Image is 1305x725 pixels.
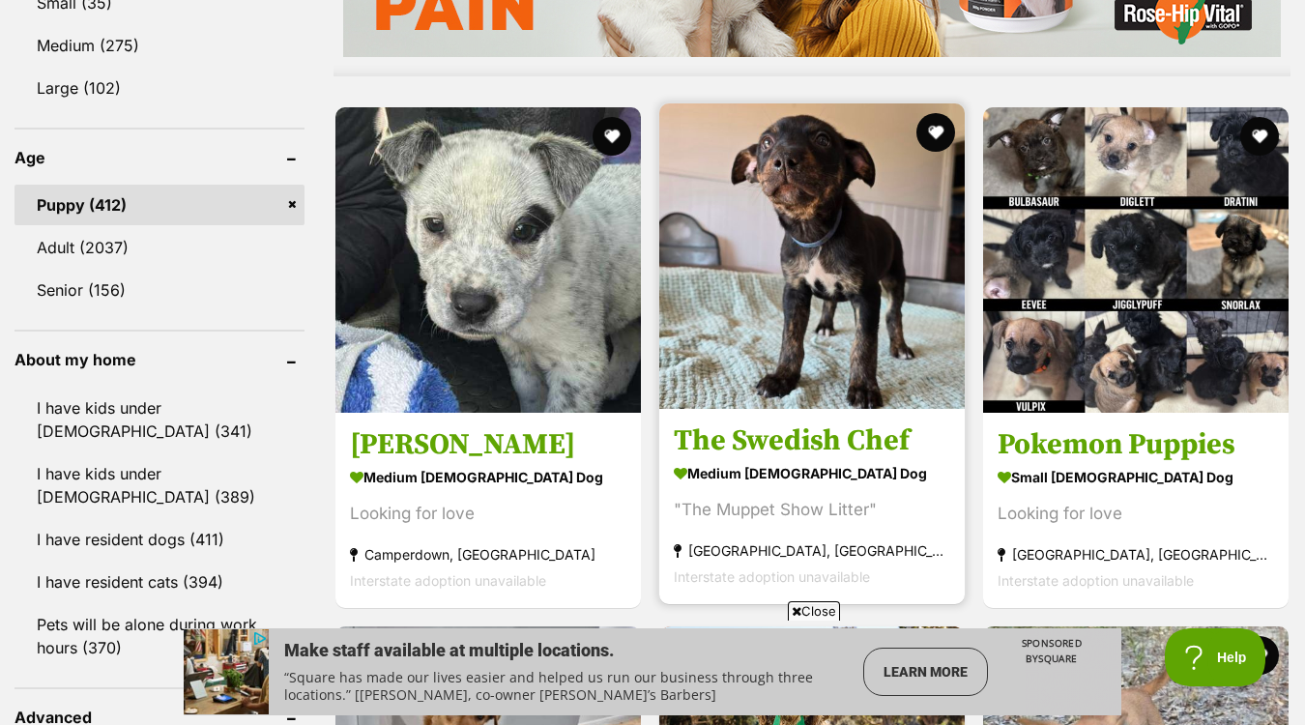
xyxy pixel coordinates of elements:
[674,568,870,585] span: Interstate adoption unavailable
[14,185,304,225] a: Puppy (412)
[983,412,1289,608] a: Pokemon Puppies small [DEMOGRAPHIC_DATA] Dog Looking for love [GEOGRAPHIC_DATA], [GEOGRAPHIC_DATA...
[350,501,626,527] div: Looking for love
[335,412,641,608] a: [PERSON_NAME] medium [DEMOGRAPHIC_DATA] Dog Looking for love Camperdown, [GEOGRAPHIC_DATA] Inters...
[270,1,288,15] img: iconc.png
[335,107,641,413] img: Winston - Australian Cattle Dog
[14,562,304,602] a: I have resident cats (394)
[14,453,304,517] a: I have kids under [DEMOGRAPHIC_DATA] (389)
[14,25,304,66] a: Medium (275)
[14,604,304,668] a: Pets will be alone during work hours (370)
[674,459,950,487] strong: medium [DEMOGRAPHIC_DATA] Dog
[659,408,965,604] a: The Swedish Chef medium [DEMOGRAPHIC_DATA] Dog "The Muppet Show Litter" [GEOGRAPHIC_DATA], [GEOGR...
[14,351,304,368] header: About my home
[2,2,17,17] img: consumer-privacy-logo.png
[350,541,626,567] strong: Camperdown, [GEOGRAPHIC_DATA]
[350,572,546,589] span: Interstate adoption unavailable
[14,149,304,166] header: Age
[14,519,304,560] a: I have resident dogs (411)
[184,628,1121,715] iframe: Advertisement
[684,2,704,17] a: Privacy Notification
[916,113,955,152] button: favourite
[659,103,965,409] img: The Swedish Chef - Australian Kelpie x American Staffordshire Terrier x Labrador Retriever Dog
[674,422,950,459] h3: The Swedish Chef
[998,463,1274,491] strong: small [DEMOGRAPHIC_DATA] Dog
[14,270,304,310] a: Senior (156)
[350,426,626,463] h3: [PERSON_NAME]
[674,497,950,523] div: "The Muppet Show Litter"
[14,227,304,268] a: Adult (2037)
[788,601,840,621] span: Close
[1165,628,1266,686] iframe: Help Scout Beacon - Open
[998,572,1194,589] span: Interstate adoption unavailable
[14,68,304,108] a: Large (102)
[350,463,626,491] strong: medium [DEMOGRAPHIC_DATA] Dog
[998,426,1274,463] h3: Pokemon Puppies
[998,541,1274,567] strong: [GEOGRAPHIC_DATA], [GEOGRAPHIC_DATA]
[593,117,631,156] button: favourite
[686,2,702,17] img: consumer-privacy-logo.png
[998,501,1274,527] div: Looking for love
[983,107,1289,413] img: Pokemon Puppies - Poodle Dog
[683,1,702,15] img: iconc.png
[1240,117,1279,156] button: favourite
[674,537,950,564] strong: [GEOGRAPHIC_DATA], [GEOGRAPHIC_DATA]
[271,2,290,17] a: Privacy Notification
[273,2,288,17] img: consumer-privacy-logo.png
[14,388,304,451] a: I have kids under [DEMOGRAPHIC_DATA] (341)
